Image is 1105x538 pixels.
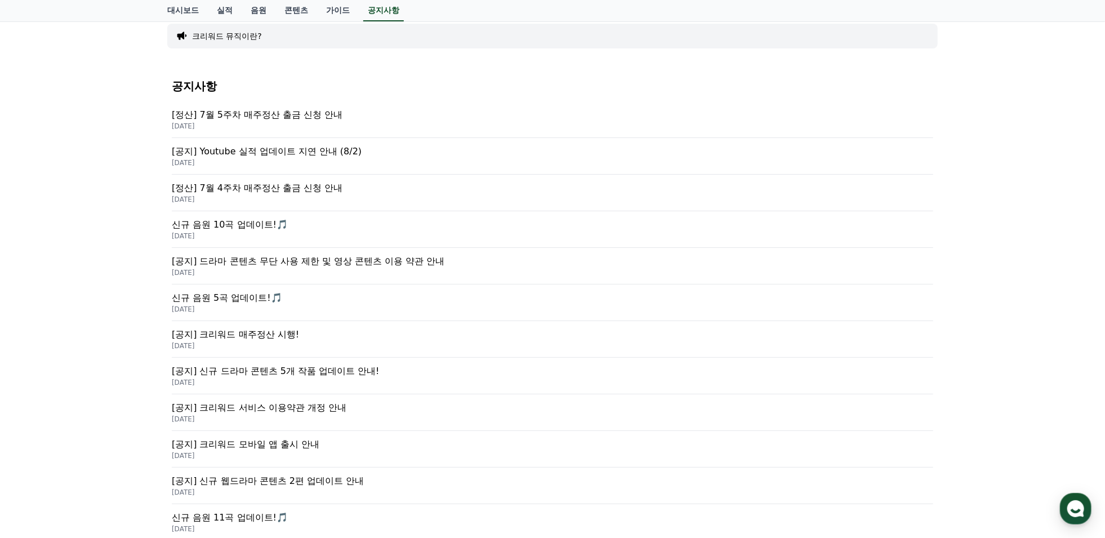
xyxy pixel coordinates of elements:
p: 신규 음원 11곡 업데이트!🎵 [172,511,933,524]
span: 대화 [103,375,117,384]
p: [DATE] [172,122,933,131]
a: [공지] 크리워드 매주정산 시행! [DATE] [172,321,933,358]
span: 설정 [174,374,188,383]
p: [DATE] [172,415,933,424]
p: [정산] 7월 5주차 매주정산 출금 신청 안내 [172,108,933,122]
a: 설정 [145,357,216,385]
p: [DATE] [172,195,933,204]
a: [공지] 드라마 콘텐츠 무단 사용 제한 및 영상 콘텐츠 이용 약관 안내 [DATE] [172,248,933,284]
p: [공지] 크리워드 모바일 앱 출시 안내 [172,438,933,451]
p: 신규 음원 10곡 업데이트!🎵 [172,218,933,232]
a: 신규 음원 5곡 업데이트!🎵 [DATE] [172,284,933,321]
h4: 공지사항 [172,80,933,92]
a: [공지] 신규 드라마 콘텐츠 5개 작품 업데이트 안내! [DATE] [172,358,933,394]
p: [공지] 드라마 콘텐츠 무단 사용 제한 및 영상 콘텐츠 이용 약관 안내 [172,255,933,268]
p: [DATE] [172,341,933,350]
p: 신규 음원 5곡 업데이트!🎵 [172,291,933,305]
p: [공지] 크리워드 서비스 이용약관 개정 안내 [172,401,933,415]
span: 홈 [35,374,42,383]
a: [정산] 7월 4주차 매주정산 출금 신청 안내 [DATE] [172,175,933,211]
p: [공지] 크리워드 매주정산 시행! [172,328,933,341]
p: [DATE] [172,158,933,167]
p: [정산] 7월 4주차 매주정산 출금 신청 안내 [172,181,933,195]
a: 홈 [3,357,74,385]
a: [공지] Youtube 실적 업데이트 지연 안내 (8/2) [DATE] [172,138,933,175]
p: [DATE] [172,524,933,533]
a: [공지] 신규 웹드라마 콘텐츠 2편 업데이트 안내 [DATE] [172,468,933,504]
a: 신규 음원 10곡 업데이트!🎵 [DATE] [172,211,933,248]
p: [DATE] [172,378,933,387]
p: [공지] 신규 웹드라마 콘텐츠 2편 업데이트 안내 [172,474,933,488]
a: [정산] 7월 5주차 매주정산 출금 신청 안내 [DATE] [172,101,933,138]
a: 대화 [74,357,145,385]
p: [공지] Youtube 실적 업데이트 지연 안내 (8/2) [172,145,933,158]
a: [공지] 크리워드 서비스 이용약관 개정 안내 [DATE] [172,394,933,431]
button: 크리워드 뮤직이란? [192,30,262,42]
p: [DATE] [172,451,933,460]
p: [DATE] [172,305,933,314]
p: [DATE] [172,268,933,277]
p: [공지] 신규 드라마 콘텐츠 5개 작품 업데이트 안내! [172,364,933,378]
a: [공지] 크리워드 모바일 앱 출시 안내 [DATE] [172,431,933,468]
p: [DATE] [172,232,933,241]
p: [DATE] [172,488,933,497]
